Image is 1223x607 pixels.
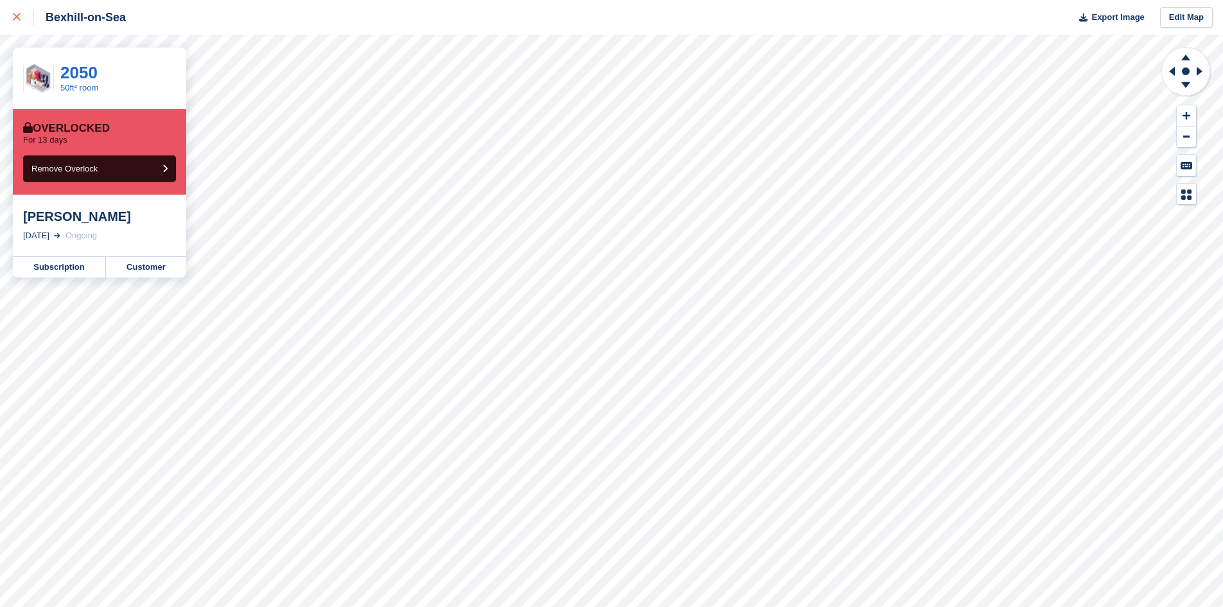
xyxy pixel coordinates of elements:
[1177,184,1196,205] button: Map Legend
[23,122,110,135] div: Overlocked
[31,164,98,173] span: Remove Overlock
[65,229,97,242] div: Ongoing
[1091,11,1144,24] span: Export Image
[1160,7,1213,28] a: Edit Map
[23,229,49,242] div: [DATE]
[24,62,53,94] img: 50FT.jpg
[23,135,67,145] p: For 13 days
[1177,105,1196,127] button: Zoom In
[54,233,60,238] img: arrow-right-light-icn-cde0832a797a2874e46488d9cf13f60e5c3a73dbe684e267c42b8395dfbc2abf.svg
[1177,155,1196,176] button: Keyboard Shortcuts
[60,83,98,92] a: 50ft² room
[106,257,186,277] a: Customer
[1071,7,1145,28] button: Export Image
[23,155,176,182] button: Remove Overlock
[13,257,106,277] a: Subscription
[23,209,176,224] div: [PERSON_NAME]
[34,10,126,25] div: Bexhill-on-Sea
[60,63,98,82] a: 2050
[1177,127,1196,148] button: Zoom Out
